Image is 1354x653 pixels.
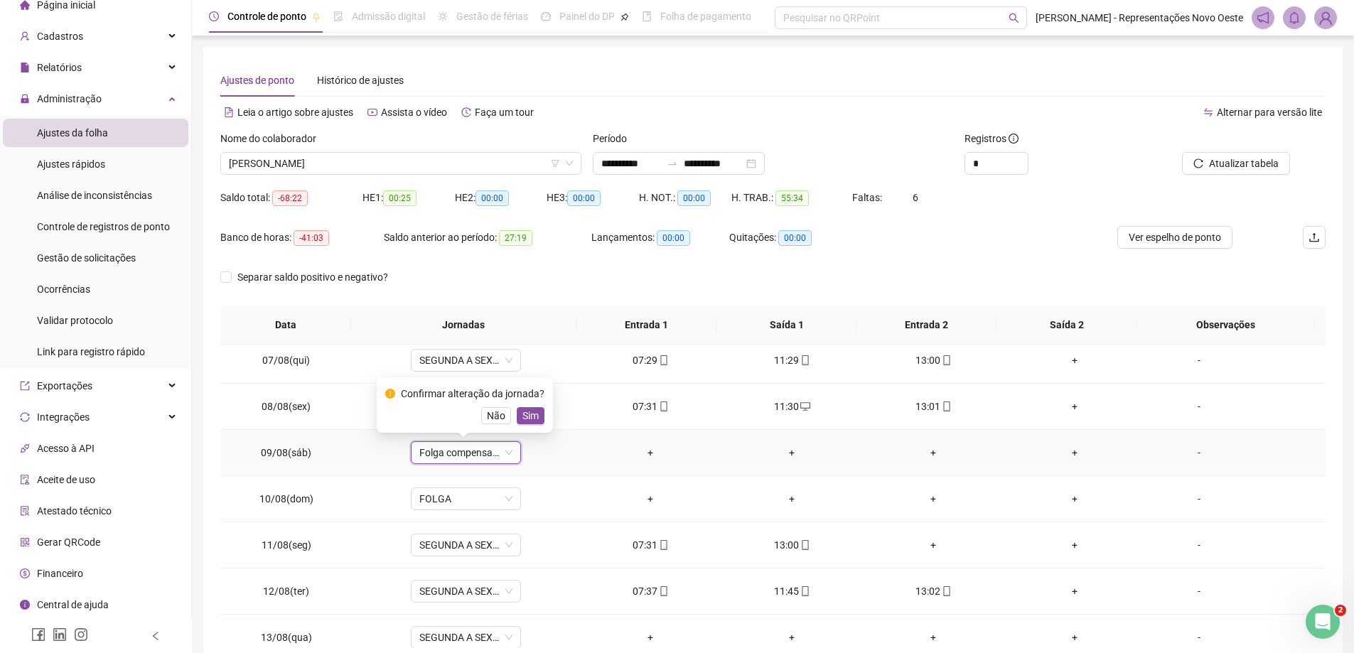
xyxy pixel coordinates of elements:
span: Gerar QRCode [37,536,100,548]
span: SEGUNDA A SEXTA [419,581,512,602]
span: Financeiro [37,568,83,579]
span: mobile [657,540,669,550]
span: sync [20,412,30,422]
span: info-circle [1009,134,1019,144]
span: 00:00 [677,190,711,206]
span: file [20,63,30,72]
div: + [733,445,851,460]
span: Atestado técnico [37,505,112,517]
span: audit [20,475,30,485]
span: Atualizar tabela [1209,156,1279,171]
span: Admissão digital [352,11,425,22]
button: Sim [517,407,544,424]
span: Ajustes de ponto [220,75,294,86]
span: Painel do DP [559,11,615,22]
div: 11:29 [733,352,851,368]
div: + [1016,399,1134,414]
div: + [733,630,851,645]
div: + [874,537,993,553]
span: user-add [20,31,30,41]
div: 07:29 [591,352,710,368]
span: Controle de ponto [227,11,306,22]
div: + [1016,583,1134,599]
span: Sim [522,408,539,423]
span: to [667,158,678,169]
span: swap [1203,107,1213,117]
div: Confirmar alteração da jornada? [401,386,544,401]
div: - [1157,630,1241,645]
span: SEGUNDA A SEXTA [419,350,512,371]
span: 10/08(dom) [259,493,313,504]
span: FOLGA [419,488,512,509]
span: Ocorrências [37,284,90,295]
div: - [1157,583,1241,599]
span: mobile [657,355,669,365]
div: Quitações: [729,230,867,246]
span: bell [1288,11,1301,24]
span: Link para registro rápido [37,346,145,357]
span: youtube [367,107,377,117]
span: history [461,107,471,117]
span: Ajustes da folha [37,127,108,139]
div: H. NOT.: [639,190,731,206]
span: down [565,159,574,168]
span: desktop [799,401,810,411]
span: 00:00 [778,230,812,246]
span: dashboard [541,11,551,21]
span: mobile [940,586,952,596]
span: Integrações [37,411,90,423]
span: Gestão de férias [456,11,528,22]
div: 07:37 [591,583,710,599]
span: qrcode [20,537,30,547]
div: + [1016,491,1134,507]
div: + [591,630,710,645]
div: + [874,445,993,460]
span: 00:25 [383,190,417,206]
div: 13:01 [874,399,993,414]
span: Observações [1148,317,1304,333]
span: Folha de pagamento [660,11,751,22]
span: Central de ajuda [37,599,109,610]
span: Ver espelho de ponto [1129,230,1221,245]
span: info-circle [20,600,30,610]
span: file-done [333,11,343,21]
span: mobile [657,401,669,411]
div: - [1157,537,1241,553]
th: Entrada 1 [576,306,716,345]
span: 11/08(seg) [262,539,311,551]
span: Validar protocolo [37,315,113,326]
span: SEGUNDA A SEXTA [419,627,512,648]
div: Saldo anterior ao período: [384,230,591,246]
span: Ajustes rápidos [37,158,105,170]
span: left [151,631,161,641]
th: Data [220,306,351,345]
span: Exportações [37,380,92,392]
span: Separar saldo positivo e negativo? [232,269,394,285]
div: 13:02 [874,583,993,599]
div: - [1157,352,1241,368]
span: mobile [799,540,810,550]
th: Entrada 2 [856,306,996,345]
div: + [1016,352,1134,368]
span: mobile [657,586,669,596]
span: 27:19 [499,230,532,246]
div: H. TRAB.: [731,190,852,206]
span: 55:34 [775,190,809,206]
label: Nome do colaborador [220,131,326,146]
div: HE 2: [455,190,547,206]
div: 07:31 [591,537,710,553]
span: linkedin [53,627,67,642]
span: api [20,443,30,453]
span: 13/08(qua) [261,632,312,643]
span: Análise de inconsistências [37,190,152,201]
span: 00:00 [657,230,690,246]
div: - [1157,491,1241,507]
span: Aceite de uso [37,474,95,485]
span: mobile [799,586,810,596]
button: Atualizar tabela [1182,152,1290,175]
span: 12/08(ter) [263,585,309,597]
span: upload [1309,232,1320,243]
div: + [874,630,993,645]
span: dollar [20,568,30,578]
span: Faltas: [852,192,884,203]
